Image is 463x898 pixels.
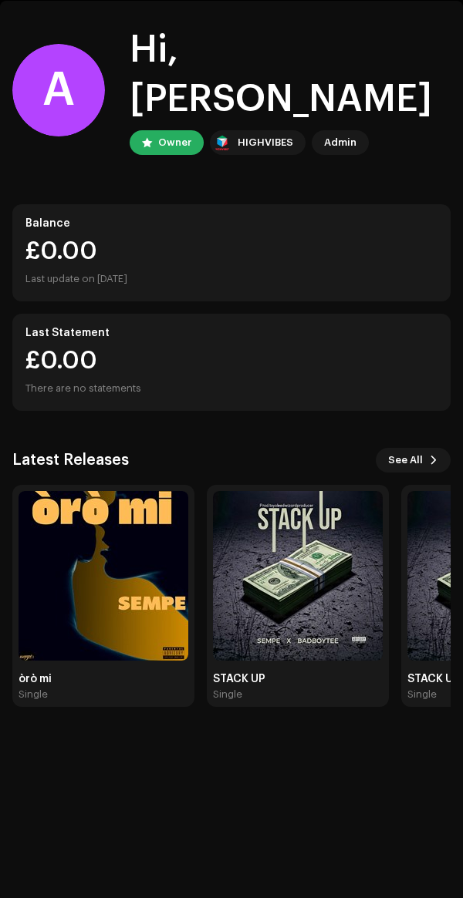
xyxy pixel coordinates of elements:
img: dd472767-1bff-447a-9acf-d36fb88ee30c [19,491,188,661]
div: STACK UP [213,673,383,685]
button: See All [376,448,451,473]
img: feab3aad-9b62-475c-8caf-26f15a9573ee [213,133,231,152]
h3: Latest Releases [12,448,129,473]
re-o-card-value: Balance [12,204,451,301]
img: f63ebf4a-041d-408a-bd61-25eb0e2dc6eb [213,491,383,661]
span: See All [388,445,423,476]
div: A [12,44,105,136]
div: Single [213,688,242,701]
div: Balance [25,217,438,230]
div: Admin [324,133,357,152]
div: Single [19,688,48,701]
div: Single [407,688,437,701]
div: HIGHVIBES [238,133,293,152]
re-o-card-value: Last Statement [12,314,451,411]
div: Owner [158,133,191,152]
div: Last update on [DATE] [25,270,438,288]
div: òrò mi [19,673,188,685]
div: Last Statement [25,327,438,339]
div: There are no statements [25,379,141,398]
div: Hi, [PERSON_NAME] [130,25,451,124]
